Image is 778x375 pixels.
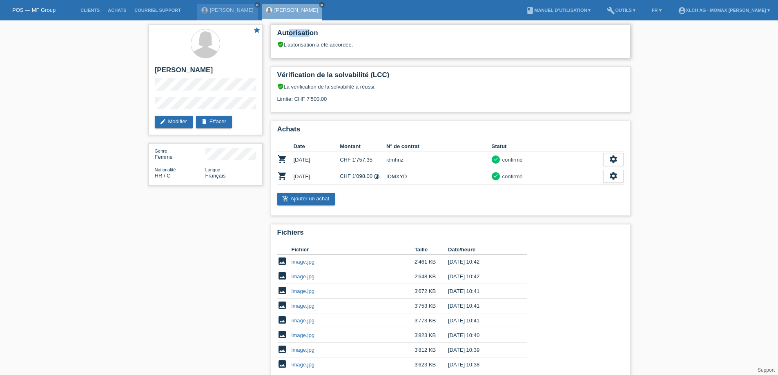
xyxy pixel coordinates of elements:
i: edit [160,118,166,125]
div: La vérification de la solvabilité a réussi. Limite: CHF 7'500.00 [277,83,624,108]
i: add_shopping_cart [282,195,289,202]
td: [DATE] 10:40 [448,328,515,343]
td: [DATE] [294,151,340,168]
a: image.jpg [292,288,314,294]
td: 3'823 KB [415,328,448,343]
td: [DATE] 10:41 [448,284,515,299]
h2: [PERSON_NAME] [155,66,256,78]
i: star [253,27,261,34]
a: image.jpg [292,303,314,309]
a: close [254,2,260,8]
a: close [319,2,325,8]
i: close [255,3,259,7]
td: [DATE] 10:41 [448,299,515,313]
a: editModifier [155,116,193,128]
a: buildOutils ▾ [603,8,639,13]
th: Taille [415,245,448,255]
h2: Autorisation [277,29,624,41]
div: confirmé [500,155,523,164]
a: Clients [76,8,104,13]
a: image.jpg [292,347,314,353]
th: Date [294,142,340,151]
td: CHF 1'757.35 [340,151,386,168]
div: confirmé [500,172,523,181]
td: 3'672 KB [415,284,448,299]
i: check [493,156,499,162]
td: 3'753 KB [415,299,448,313]
span: Langue [205,167,221,172]
a: add_shopping_cartAjouter un achat [277,193,335,205]
th: Montant [340,142,386,151]
td: idmhnz [386,151,492,168]
td: 3'773 KB [415,313,448,328]
td: IDMXYD [386,168,492,185]
i: image [277,286,287,295]
i: image [277,344,287,354]
i: verified_user [277,83,284,90]
i: settings [609,171,618,180]
a: [PERSON_NAME] [274,7,318,13]
a: image.jpg [292,362,314,368]
i: verified_user [277,41,284,48]
i: book [526,7,534,15]
a: bookManuel d’utilisation ▾ [522,8,595,13]
td: 2'648 KB [415,269,448,284]
i: image [277,315,287,325]
h2: Vérification de la solvabilité (LCC) [277,71,624,83]
i: settings [609,155,618,164]
a: POS — MF Group [12,7,56,13]
i: close [320,3,324,7]
h2: Fichiers [277,229,624,241]
a: star [253,27,261,35]
span: Genre [155,149,167,153]
i: build [607,7,615,15]
i: image [277,300,287,310]
span: Nationalité [155,167,176,172]
td: [DATE] 10:39 [448,343,515,357]
i: Taux fixes - Paiement d’intérêts par le client (12 versements) [374,173,380,180]
td: [DATE] 10:41 [448,313,515,328]
td: 3'623 KB [415,357,448,372]
span: Croatie / C / 09.11.1992 [155,173,171,179]
i: POSP00007370 [277,154,287,164]
i: image [277,330,287,339]
th: N° de contrat [386,142,492,151]
a: image.jpg [292,259,314,265]
a: FR ▾ [648,8,666,13]
h2: Achats [277,125,624,138]
a: image.jpg [292,332,314,338]
i: check [493,173,499,179]
a: Achats [104,8,130,13]
div: L’autorisation a été accordée. [277,41,624,48]
a: image.jpg [292,273,314,280]
span: Français [205,173,226,179]
a: account_circleXLCH AG - Mömax [PERSON_NAME] ▾ [674,8,774,13]
td: CHF 1'098.00 [340,168,386,185]
i: image [277,359,287,369]
td: [DATE] 10:42 [448,269,515,284]
th: Date/heure [448,245,515,255]
i: delete [201,118,207,125]
div: Femme [155,148,205,160]
td: 2'461 KB [415,255,448,269]
td: 3'812 KB [415,343,448,357]
a: image.jpg [292,317,314,324]
i: account_circle [678,7,686,15]
a: Support [758,367,775,373]
i: image [277,271,287,281]
i: POSP00027529 [277,171,287,181]
th: Fichier [292,245,415,255]
td: [DATE] 10:42 [448,255,515,269]
th: Statut [492,142,603,151]
a: deleteEffacer [196,116,232,128]
a: [PERSON_NAME] [210,7,254,13]
td: [DATE] [294,168,340,185]
i: image [277,256,287,266]
a: Courriel Support [130,8,185,13]
td: [DATE] 10:38 [448,357,515,372]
